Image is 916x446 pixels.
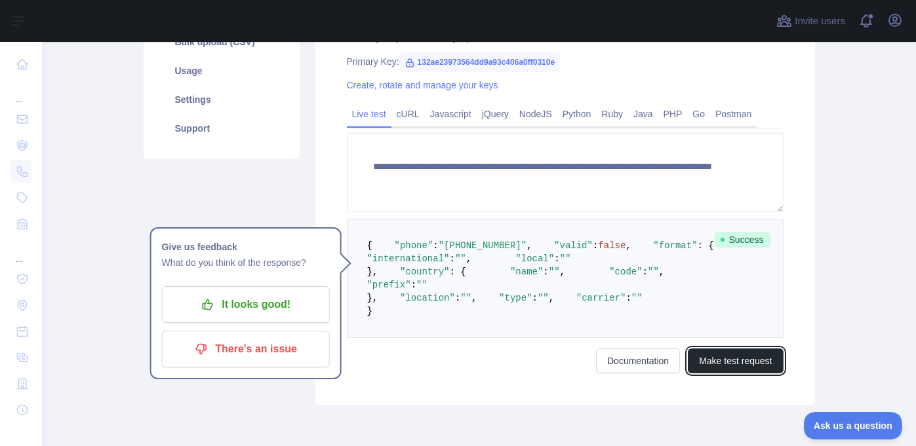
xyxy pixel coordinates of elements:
[460,293,471,303] span: ""
[162,331,330,367] button: There's an issue
[560,253,571,264] span: ""
[450,253,455,264] span: :
[400,293,455,303] span: "location"
[367,306,372,316] span: }
[554,253,559,264] span: :
[596,103,628,124] a: Ruby
[688,348,783,373] button: Make test request
[172,338,320,360] p: There's an issue
[549,293,554,303] span: ,
[554,240,593,251] span: "valid"
[450,267,466,277] span: : {
[162,286,330,323] button: It looks good!
[648,267,659,277] span: ""
[609,267,642,277] span: "code"
[172,293,320,316] p: It looks good!
[543,267,548,277] span: :
[162,239,330,255] h1: Give us feedback
[576,293,626,303] span: "carrier"
[159,28,284,56] a: Bulk upload (CSV)
[159,114,284,143] a: Support
[477,103,514,124] a: jQuery
[455,293,460,303] span: :
[698,240,714,251] span: : {
[510,267,543,277] span: "name"
[391,103,425,124] a: cURL
[687,103,710,124] a: Go
[774,10,848,31] button: Invite users
[710,103,757,124] a: Postman
[367,280,411,290] span: "prefix"
[347,80,498,90] a: Create, rotate and manage your keys
[416,280,428,290] span: ""
[626,240,631,251] span: ,
[538,293,549,303] span: ""
[425,103,477,124] a: Javascript
[596,348,680,373] a: Documentation
[527,240,532,251] span: ,
[598,240,626,251] span: false
[367,267,378,277] span: },
[347,103,391,124] a: Live test
[653,240,697,251] span: "format"
[499,293,532,303] span: "type"
[400,267,450,277] span: "country"
[411,280,416,290] span: :
[10,238,31,265] div: ...
[626,293,631,303] span: :
[159,56,284,85] a: Usage
[455,253,466,264] span: ""
[367,240,372,251] span: {
[659,267,664,277] span: ,
[159,85,284,114] a: Settings
[549,267,560,277] span: ""
[557,103,597,124] a: Python
[367,253,450,264] span: "international"
[347,55,784,68] div: Primary Key:
[804,412,903,439] iframe: Toggle Customer Support
[658,103,688,124] a: PHP
[367,293,378,303] span: },
[399,52,561,72] span: 132ae23973564dd9a93c406a0ff0310e
[433,240,438,251] span: :
[631,293,643,303] span: ""
[628,103,658,124] a: Java
[532,293,538,303] span: :
[395,240,433,251] span: "phone"
[795,14,845,29] span: Invite users
[593,240,598,251] span: :
[715,232,770,248] span: Success
[560,267,565,277] span: ,
[439,240,527,251] span: "[PHONE_NUMBER]"
[515,253,554,264] span: "local"
[10,79,31,105] div: ...
[162,255,330,270] p: What do you think of the response?
[466,253,471,264] span: ,
[643,267,648,277] span: :
[471,293,477,303] span: ,
[514,103,557,124] a: NodeJS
